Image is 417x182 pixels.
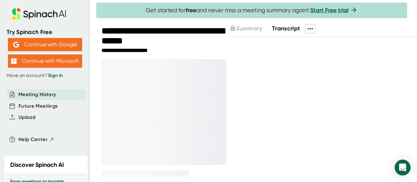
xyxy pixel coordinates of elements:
button: Continue with Microsoft [8,55,82,68]
button: Help Center [18,136,54,143]
button: Future Meetings [18,102,58,110]
a: Start Free trial [310,7,348,14]
div: Upgrade to access [229,24,272,33]
button: Summary [229,24,262,33]
span: Summary [236,25,262,32]
div: Have an account? [7,73,83,79]
button: Upload [18,114,35,121]
span: Help Center [18,136,47,143]
span: Transcript [272,25,300,32]
h2: Discover Spinach AI [10,161,64,169]
img: Aehbyd4JwY73AAAAAElFTkSuQmCC [13,42,19,48]
b: free [186,7,196,14]
button: Transcript [272,24,300,33]
div: Try Spinach Free [7,28,83,36]
div: Open Intercom Messenger [395,160,410,175]
a: Sign in [48,73,63,78]
span: Get started for and never miss a meeting summary again! [146,7,358,14]
button: Continue with Google [8,38,82,51]
button: Meeting History [18,91,56,98]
